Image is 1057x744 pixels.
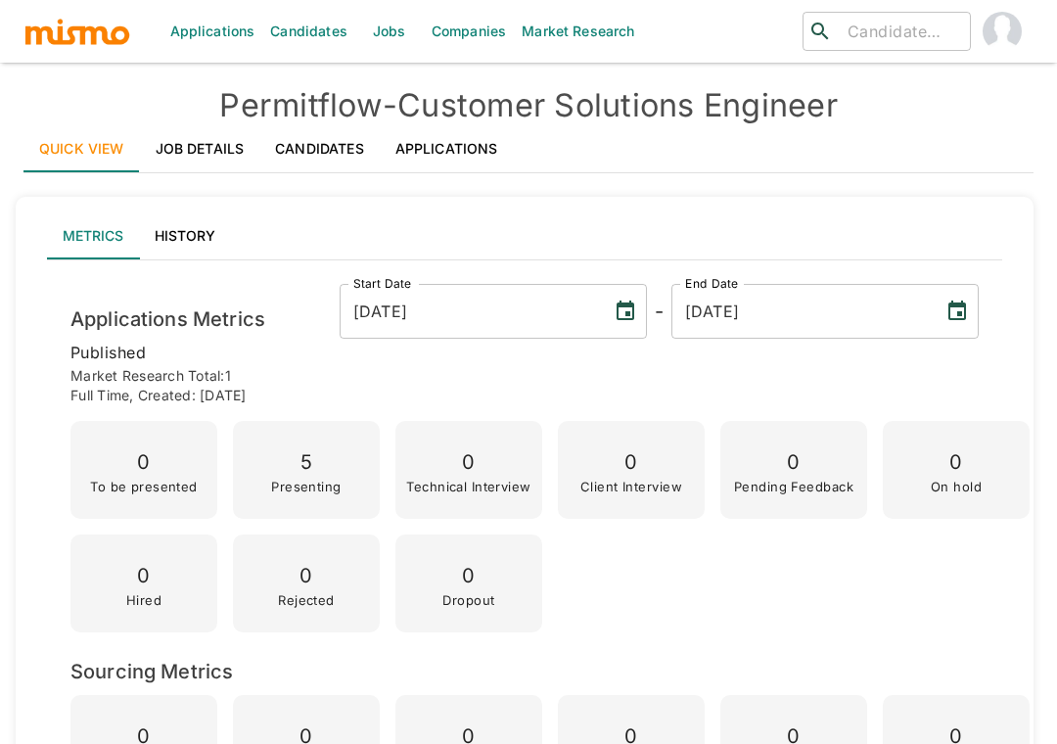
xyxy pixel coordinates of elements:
[139,212,231,259] button: History
[278,593,335,607] p: Rejected
[259,125,380,172] a: Candidates
[671,284,930,339] input: MM/DD/YYYY
[938,292,977,331] button: Choose date, selected date is Sep 12, 2025
[931,445,982,480] p: 0
[983,12,1022,51] img: Carmen Vilachá
[126,559,161,593] p: 0
[655,296,664,327] h6: -
[580,480,682,493] p: Client Interview
[271,445,341,480] p: 5
[931,480,982,493] p: On hold
[353,275,412,292] label: Start Date
[685,275,738,292] label: End Date
[126,593,161,607] p: Hired
[47,212,1002,259] div: lab API tabs example
[380,125,514,172] a: Applications
[580,445,682,480] p: 0
[90,480,198,493] p: To be presented
[23,125,140,172] a: Quick View
[278,559,335,593] p: 0
[70,386,979,405] p: Full time , Created: [DATE]
[840,18,962,45] input: Candidate search
[734,445,853,480] p: 0
[406,445,530,480] p: 0
[442,593,494,607] p: Dropout
[140,125,260,172] a: Job Details
[406,480,530,493] p: Technical Interview
[90,445,198,480] p: 0
[70,303,265,335] h6: Applications Metrics
[606,292,645,331] button: Choose date, selected date is Sep 5, 2025
[734,480,853,493] p: Pending Feedback
[70,339,979,366] p: published
[23,17,131,46] img: logo
[442,559,494,593] p: 0
[340,284,598,339] input: MM/DD/YYYY
[70,366,979,386] p: Market Research Total: 1
[23,86,1034,125] h4: Permitflow - Customer Solutions Engineer
[271,480,341,493] p: Presenting
[47,212,139,259] button: Metrics
[70,656,979,687] h6: Sourcing Metrics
